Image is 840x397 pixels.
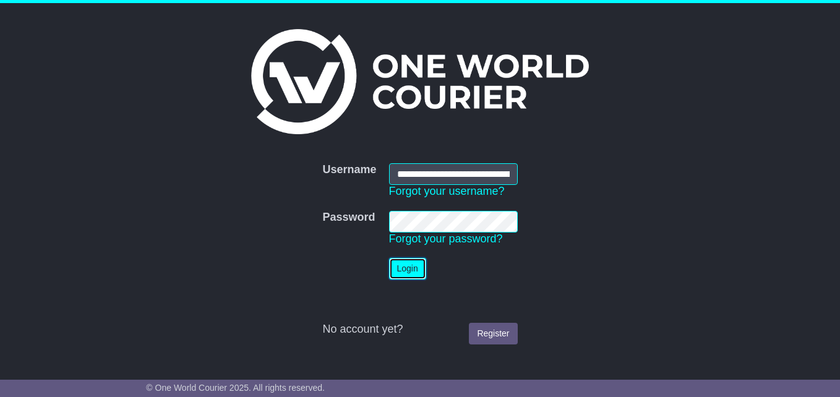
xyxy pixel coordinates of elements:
[322,323,517,336] div: No account yet?
[322,163,376,177] label: Username
[389,233,503,245] a: Forgot your password?
[389,258,426,280] button: Login
[469,323,517,344] a: Register
[322,211,375,224] label: Password
[146,383,325,393] span: © One World Courier 2025. All rights reserved.
[389,185,505,197] a: Forgot your username?
[251,29,589,134] img: One World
